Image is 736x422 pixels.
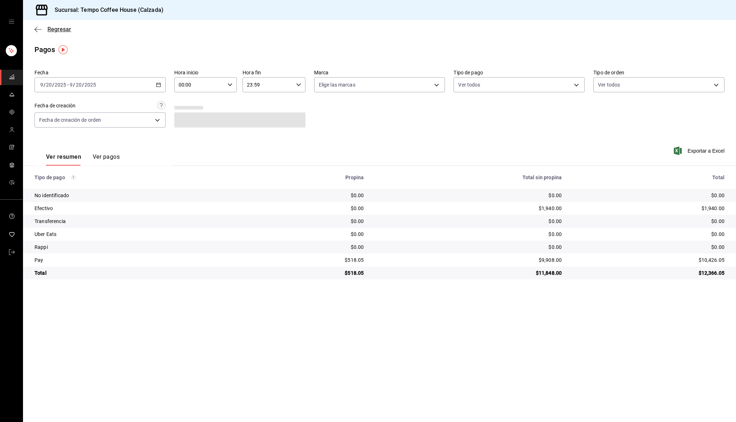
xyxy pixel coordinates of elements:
div: $0.00 [573,218,724,225]
input: -- [75,82,82,88]
input: ---- [54,82,66,88]
span: / [52,82,54,88]
div: Propina [256,175,364,180]
span: Ver todos [598,81,620,88]
div: $0.00 [256,192,364,199]
div: $0.00 [375,231,562,238]
svg: Los pagos realizados con Pay y otras terminales son montos brutos. [71,175,76,180]
div: Total [573,175,724,180]
div: $518.05 [256,269,364,277]
div: Pay [34,256,245,264]
button: open drawer [9,19,14,24]
div: Total sin propina [375,175,562,180]
h3: Sucursal: Tempo Coffee House (Calzada) [49,6,164,14]
div: Rappi [34,244,245,251]
button: Ver pagos [93,153,120,166]
input: -- [46,82,52,88]
label: Marca [314,70,445,75]
input: -- [40,82,43,88]
input: ---- [84,82,96,88]
div: $12,366.05 [573,269,724,277]
div: Efectivo [34,205,245,212]
div: Uber Eats [34,231,245,238]
div: Pagos [34,44,55,55]
label: Tipo de pago [454,70,585,75]
div: $11,848.00 [375,269,562,277]
div: $0.00 [256,244,364,251]
span: - [67,82,69,88]
div: Total [34,269,245,277]
div: $0.00 [256,205,364,212]
div: No identificado [34,192,245,199]
div: $0.00 [375,218,562,225]
button: Regresar [34,26,71,33]
label: Fecha [34,70,166,75]
span: / [73,82,75,88]
div: $0.00 [573,231,724,238]
span: Regresar [47,26,71,33]
span: / [43,82,46,88]
button: Ver resumen [46,153,81,166]
div: $0.00 [375,192,562,199]
label: Hora inicio [174,70,237,75]
span: / [82,82,84,88]
div: $9,908.00 [375,256,562,264]
img: Tooltip marker [59,45,68,54]
div: $518.05 [256,256,364,264]
span: Elige las marcas [319,81,355,88]
div: Tipo de pago [34,175,245,180]
button: Exportar a Excel [675,147,724,155]
div: $0.00 [256,218,364,225]
div: $1,940.00 [375,205,562,212]
div: $10,426.05 [573,256,724,264]
div: $0.00 [256,231,364,238]
div: $0.00 [573,244,724,251]
div: $0.00 [573,192,724,199]
span: Ver todos [458,81,480,88]
div: navigation tabs [46,153,120,166]
div: Fecha de creación [34,102,75,110]
div: $0.00 [375,244,562,251]
div: $1,940.00 [573,205,724,212]
span: Fecha de creación de orden [39,116,101,124]
input: -- [69,82,73,88]
div: Transferencia [34,218,245,225]
label: Hora fin [243,70,305,75]
label: Tipo de orden [593,70,724,75]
